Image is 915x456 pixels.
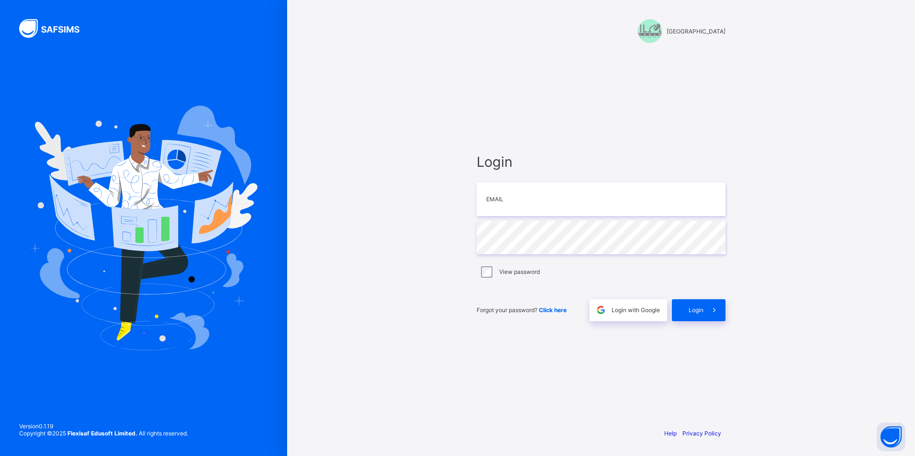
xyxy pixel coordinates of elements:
img: SAFSIMS Logo [19,19,91,38]
span: Login [477,153,725,170]
span: Version 0.1.19 [19,423,188,430]
a: Privacy Policy [682,430,721,437]
strong: Flexisaf Edusoft Limited. [67,430,137,437]
label: View password [499,268,540,275]
a: Help [664,430,677,437]
span: [GEOGRAPHIC_DATA] [667,28,725,35]
img: Hero Image [30,106,257,350]
span: Login with Google [612,306,660,314]
button: Open asap [877,423,905,451]
span: Login [689,306,703,314]
a: Click here [539,306,567,314]
img: google.396cfc9801f0270233282035f929180a.svg [595,304,606,315]
span: Copyright © 2025 All rights reserved. [19,430,188,437]
span: Forgot your password? [477,306,567,314]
